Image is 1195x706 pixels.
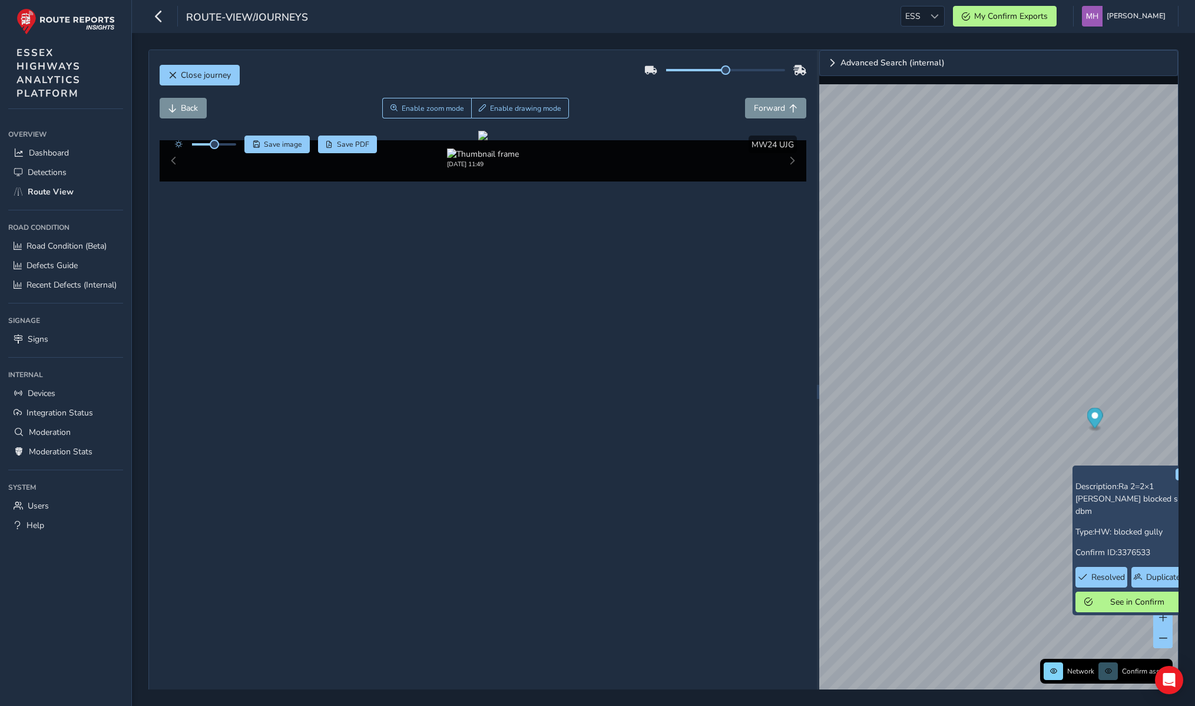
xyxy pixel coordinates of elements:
[1094,526,1163,537] span: HW: blocked gully
[840,59,945,67] span: Advanced Search (internal)
[27,520,44,531] span: Help
[1176,469,1187,480] button: x
[490,104,561,113] span: Enable drawing mode
[8,403,123,423] a: Integration Status
[8,366,123,384] div: Internal
[471,98,570,118] button: Draw
[1122,667,1169,676] span: Confirm assets
[27,279,117,291] span: Recent Defects (Internal)
[1075,592,1187,612] button: See in Confirm
[16,46,81,100] span: ESSEX HIGHWAYS ANALYTICS PLATFORM
[8,275,123,295] a: Recent Defects (Internal)
[27,240,107,252] span: Road Condition (Beta)
[1091,572,1125,583] span: Resolved
[8,496,123,516] a: Users
[754,103,785,114] span: Forward
[29,446,92,457] span: Moderation Stats
[8,329,123,349] a: Signs
[953,6,1057,27] button: My Confirm Exports
[402,104,464,113] span: Enable zoom mode
[8,256,123,275] a: Defects Guide
[1117,547,1150,558] span: 3376533
[29,147,69,159] span: Dashboard
[8,423,123,442] a: Moderation
[8,182,123,202] a: Route View
[382,98,471,118] button: Zoom
[8,126,123,143] div: Overview
[1075,480,1187,517] p: Description:
[337,140,369,149] span: Save PDF
[8,236,123,256] a: Road Condition (Beta)
[160,65,240,85] button: Close journey
[181,103,198,114] span: Back
[28,500,49,512] span: Users
[16,8,115,35] img: rr logo
[1075,481,1185,517] span: Ra 2=2×1 [PERSON_NAME] blocked silt dbm
[8,479,123,496] div: System
[28,186,74,197] span: Route View
[318,136,378,153] button: PDF
[1155,666,1183,694] div: Open Intercom Messenger
[1075,567,1128,588] button: Resolved
[181,70,231,81] span: Close journey
[8,384,123,403] a: Devices
[8,516,123,535] a: Help
[8,219,123,236] div: Road Condition
[447,160,519,169] div: [DATE] 11:49
[1082,6,1103,27] img: diamond-layout
[745,98,806,118] button: Forward
[447,149,519,160] img: Thumbnail frame
[27,407,93,418] span: Integration Status
[901,6,925,26] span: ESS
[1131,567,1187,588] button: Duplicated
[1097,596,1179,608] span: See in Confirm
[819,50,1178,76] a: Expand
[1075,546,1187,559] p: Confirm ID:
[1087,408,1103,432] div: Map marker
[1082,6,1170,27] button: [PERSON_NAME]
[160,98,207,118] button: Back
[752,139,794,150] span: MW24 UJG
[1067,667,1094,676] span: Network
[8,143,123,163] a: Dashboard
[28,388,55,399] span: Devices
[8,442,123,461] a: Moderation Stats
[974,11,1048,22] span: My Confirm Exports
[28,334,48,345] span: Signs
[186,10,308,27] span: route-view/journeys
[1075,526,1187,538] p: Type:
[29,427,71,438] span: Moderation
[8,163,123,182] a: Detections
[27,260,78,271] span: Defects Guide
[28,167,67,178] span: Detections
[244,136,310,153] button: Save
[264,140,302,149] span: Save image
[1107,6,1166,27] span: [PERSON_NAME]
[1146,572,1185,583] span: Duplicated
[8,312,123,329] div: Signage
